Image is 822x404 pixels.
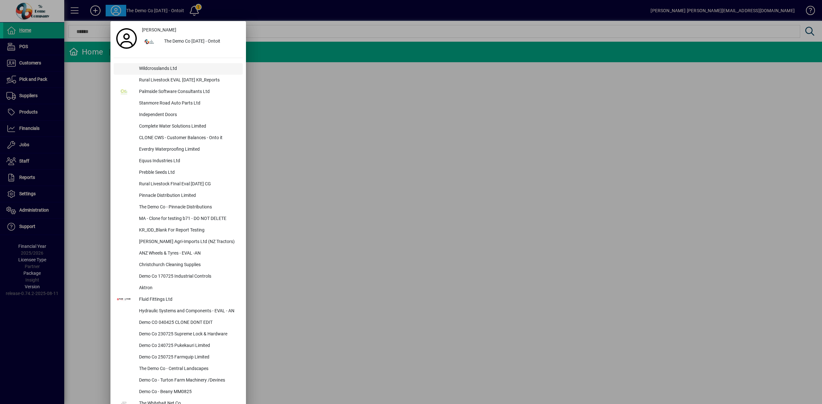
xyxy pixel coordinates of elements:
div: Demo Co 170725 Industrial Controls [134,271,243,282]
button: [PERSON_NAME] Agri-Imports Ltd (NZ Tractors) [114,236,243,248]
button: Demo Co 240725 Pukekauri Limited [114,340,243,352]
button: Demo Co 170725 Industrial Controls [114,271,243,282]
div: Complete Water Solutions Limited [134,121,243,132]
button: Demo CO 040425 CLONE DONT EDIT [114,317,243,329]
div: CLONE CWS - Customer Balances - Onto it [134,132,243,144]
div: Pinnacle Distribution Limited [134,190,243,202]
div: [PERSON_NAME] Agri-Imports Ltd (NZ Tractors) [134,236,243,248]
button: Demo Co 250725 Farmquip Limited [114,352,243,363]
button: Independent Doors [114,109,243,121]
button: Palmside Software Consultants Ltd [114,86,243,98]
span: [PERSON_NAME] [142,27,176,33]
button: Demo Co 230725 Supreme Lock & Hardware [114,329,243,340]
button: The Demo Co - Pinnacle Distributions [114,202,243,213]
div: Prebble Seeds Ltd [134,167,243,179]
div: Demo Co 250725 Farmquip Limited [134,352,243,363]
button: The Demo Co - Central Landscapes [114,363,243,375]
button: Stanmore Road Auto Parts Ltd [114,98,243,109]
button: MA - Clone for testing b71 - DO NOT DELETE [114,213,243,225]
button: Rural Livestock FInal Eval [DATE] CG [114,179,243,190]
button: KR_IDD_Blank For Report Testing [114,225,243,236]
button: Pinnacle Distribution Limited [114,190,243,202]
button: The Demo Co [DATE] - Ontoit [139,36,243,47]
div: The Demo Co - Central Landscapes [134,363,243,375]
div: The Demo Co [DATE] - Ontoit [159,36,243,47]
a: [PERSON_NAME] [139,24,243,36]
div: ANZ Wheels & Tyres - EVAL -AN [134,248,243,259]
a: Profile [114,33,139,44]
div: Demo Co - Turton Farm Machinery /Devines [134,375,243,386]
div: Rural Livestock FInal Eval [DATE] CG [134,179,243,190]
div: Demo Co - Beany MM0825 [134,386,243,398]
div: Hydraulic Systems and Components - EVAL - AN [134,306,243,317]
button: Christchurch Cleaning Supplies [114,259,243,271]
div: Demo CO 040425 CLONE DONT EDIT [134,317,243,329]
div: Stanmore Road Auto Parts Ltd [134,98,243,109]
button: Demo Co - Beany MM0825 [114,386,243,398]
div: The Demo Co - Pinnacle Distributions [134,202,243,213]
div: Rural Livestock EVAL [DATE] KR_Reports [134,75,243,86]
button: Fluid Fittings Ltd [114,294,243,306]
div: MA - Clone for testing b71 - DO NOT DELETE [134,213,243,225]
div: Independent Doors [134,109,243,121]
div: Christchurch Cleaning Supplies [134,259,243,271]
button: Prebble Seeds Ltd [114,167,243,179]
div: Palmside Software Consultants Ltd [134,86,243,98]
button: Equus Industries Ltd [114,156,243,167]
button: Wildcrosslands Ltd [114,63,243,75]
button: Complete Water Solutions Limited [114,121,243,132]
button: Demo Co - Turton Farm Machinery /Devines [114,375,243,386]
button: ANZ Wheels & Tyres - EVAL -AN [114,248,243,259]
div: Aktron [134,282,243,294]
button: Aktron [114,282,243,294]
div: Fluid Fittings Ltd [134,294,243,306]
div: Wildcrosslands Ltd [134,63,243,75]
button: Everdry Waterproofing Limited [114,144,243,156]
button: Hydraulic Systems and Components - EVAL - AN [114,306,243,317]
button: CLONE CWS - Customer Balances - Onto it [114,132,243,144]
div: Equus Industries Ltd [134,156,243,167]
div: Everdry Waterproofing Limited [134,144,243,156]
button: Rural Livestock EVAL [DATE] KR_Reports [114,75,243,86]
div: Demo Co 230725 Supreme Lock & Hardware [134,329,243,340]
div: Demo Co 240725 Pukekauri Limited [134,340,243,352]
div: KR_IDD_Blank For Report Testing [134,225,243,236]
